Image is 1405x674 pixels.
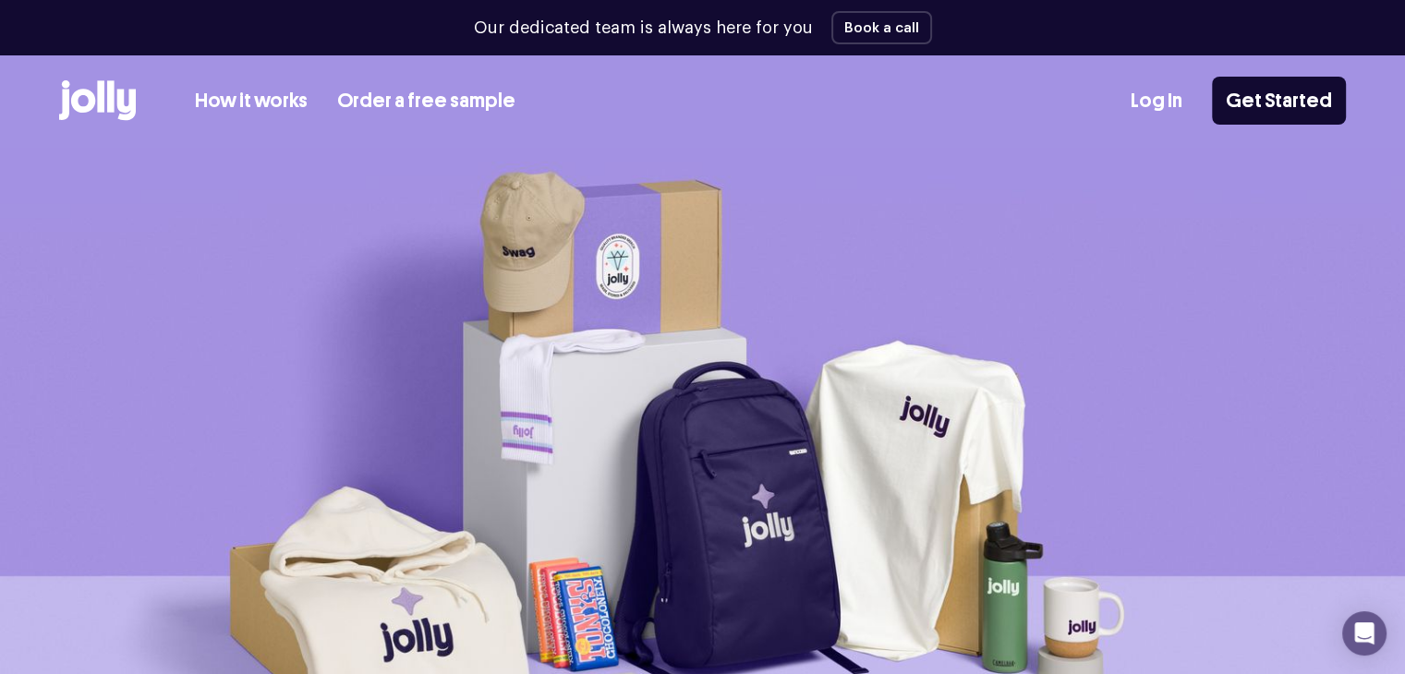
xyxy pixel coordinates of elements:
[195,86,308,116] a: How it works
[1131,86,1182,116] a: Log In
[337,86,515,116] a: Order a free sample
[1342,611,1387,656] div: Open Intercom Messenger
[474,16,813,41] p: Our dedicated team is always here for you
[1212,77,1346,125] a: Get Started
[831,11,932,44] button: Book a call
